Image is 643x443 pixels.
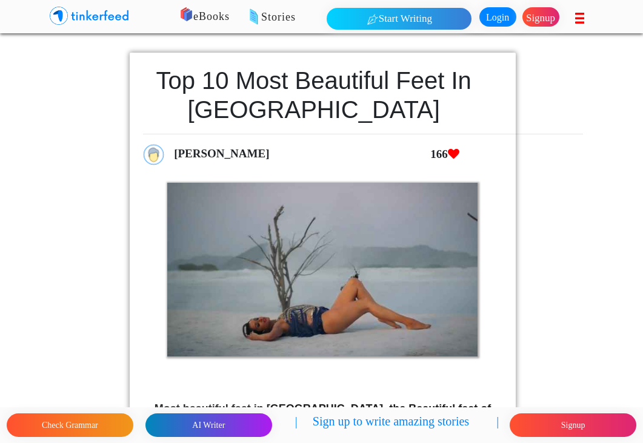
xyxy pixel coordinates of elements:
[145,413,272,437] button: AI Writer
[479,7,516,27] a: Login
[212,9,495,26] p: Stories
[7,413,133,437] button: Check Grammar
[522,7,559,27] a: Signup
[295,412,499,438] p: | Sign up to write amazing stories |
[167,183,478,356] img: 2920.png
[164,8,447,25] p: eBooks
[143,144,164,165] img: profile_icon.png
[168,140,528,168] div: [PERSON_NAME]
[143,66,484,124] h1: Top 10 Most Beautiful Feet in [GEOGRAPHIC_DATA]
[510,413,636,437] button: Signup
[327,8,471,30] button: Start Writing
